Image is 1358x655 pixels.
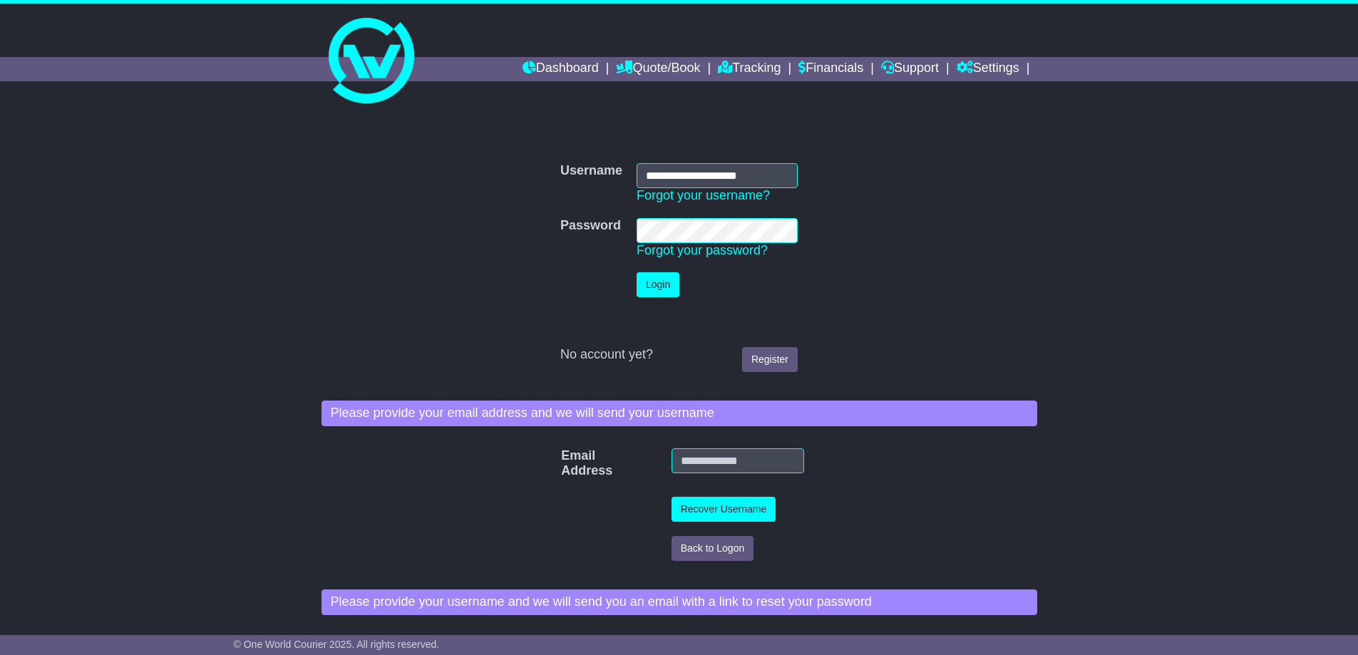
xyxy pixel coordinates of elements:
a: Financials [798,57,863,81]
span: © One World Courier 2025. All rights reserved. [234,639,440,650]
a: Settings [957,57,1019,81]
button: Back to Logon [672,536,754,561]
a: Forgot your password? [637,243,768,257]
div: No account yet? [560,347,798,363]
a: Quote/Book [616,57,700,81]
label: Username [560,163,622,179]
div: Please provide your username and we will send you an email with a link to reset your password [322,589,1037,615]
label: Email Address [554,448,580,479]
a: Dashboard [523,57,599,81]
a: Support [881,57,939,81]
a: Forgot your username? [637,188,770,202]
button: Recover Username [672,497,776,522]
button: Login [637,272,679,297]
label: Password [560,218,621,234]
div: Please provide your email address and we will send your username [322,401,1037,426]
a: Tracking [718,57,781,81]
a: Register [742,347,798,372]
